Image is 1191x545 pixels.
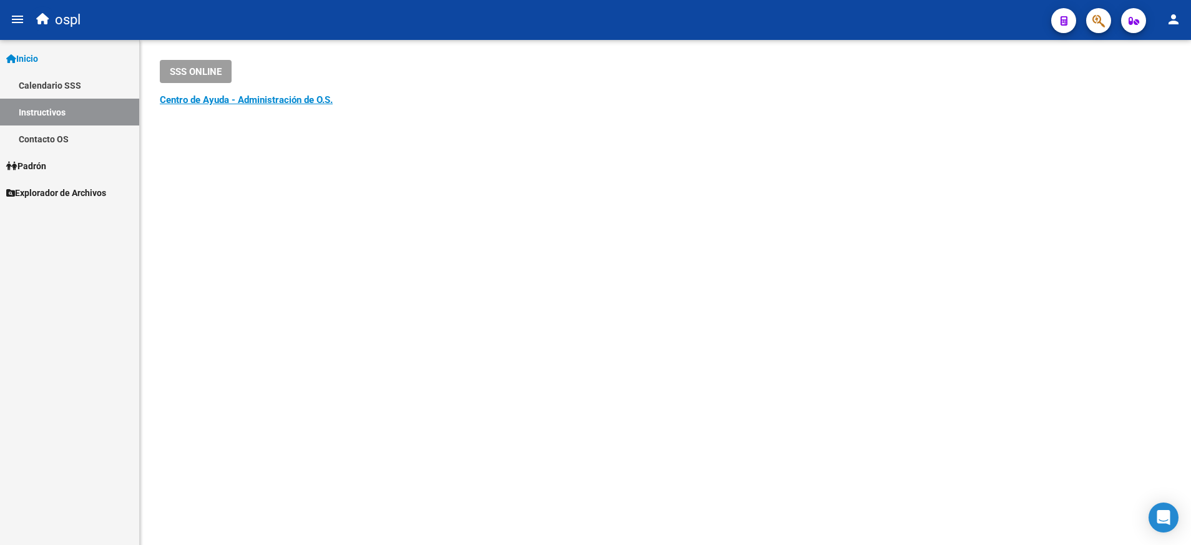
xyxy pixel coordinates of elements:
[1166,12,1181,27] mat-icon: person
[10,12,25,27] mat-icon: menu
[160,60,232,83] button: SSS ONLINE
[160,94,333,106] a: Centro de Ayuda - Administración de O.S.
[6,52,38,66] span: Inicio
[6,186,106,200] span: Explorador de Archivos
[1149,503,1179,533] div: Open Intercom Messenger
[6,159,46,173] span: Padrón
[170,66,222,77] span: SSS ONLINE
[55,6,81,34] span: ospl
